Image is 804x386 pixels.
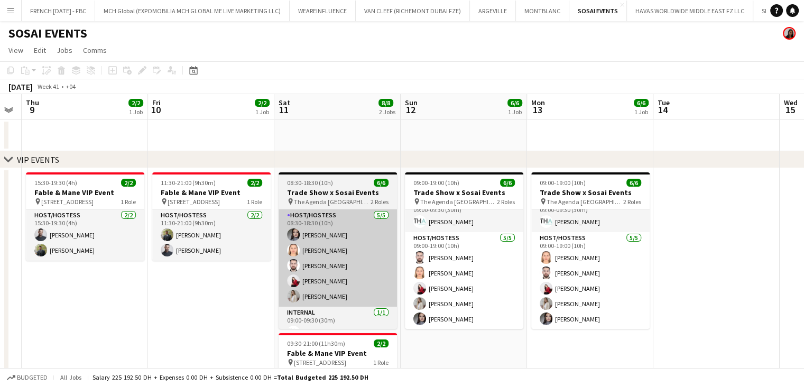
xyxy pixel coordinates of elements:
span: Jobs [57,45,72,55]
span: Edit [34,45,46,55]
div: VIP EVENTS [17,154,59,165]
div: [DATE] [8,81,33,92]
span: Week 41 [35,82,61,90]
button: MCH Global (EXPOMOBILIA MCH GLOBAL ME LIVE MARKETING LLC) [95,1,290,21]
a: Jobs [52,43,77,57]
button: HAVAS WORLDWIDE MIDDLE EAST FZ LLC [627,1,753,21]
div: Salary 225 192.50 DH + Expenses 0.00 DH + Subsistence 0.00 DH = [93,373,368,381]
span: Comms [83,45,107,55]
button: WEAREINFLUENCE [290,1,356,21]
button: Budgeted [5,372,49,383]
button: SOSAI EVENTS [569,1,627,21]
a: Comms [79,43,111,57]
app-user-avatar: Sara Mendhao [783,27,796,40]
button: FRENCH [DATE] - FBC [22,1,95,21]
span: Budgeted [17,374,48,381]
button: ARGEVILLE [470,1,516,21]
h1: SOSAI EVENTS [8,25,87,41]
a: Edit [30,43,50,57]
span: All jobs [58,373,84,381]
div: +04 [66,82,76,90]
button: VAN CLEEF (RICHEMONT DUBAI FZE) [356,1,470,21]
button: MONTBLANC [516,1,569,21]
span: Total Budgeted 225 192.50 DH [277,373,368,381]
a: View [4,43,27,57]
span: View [8,45,23,55]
